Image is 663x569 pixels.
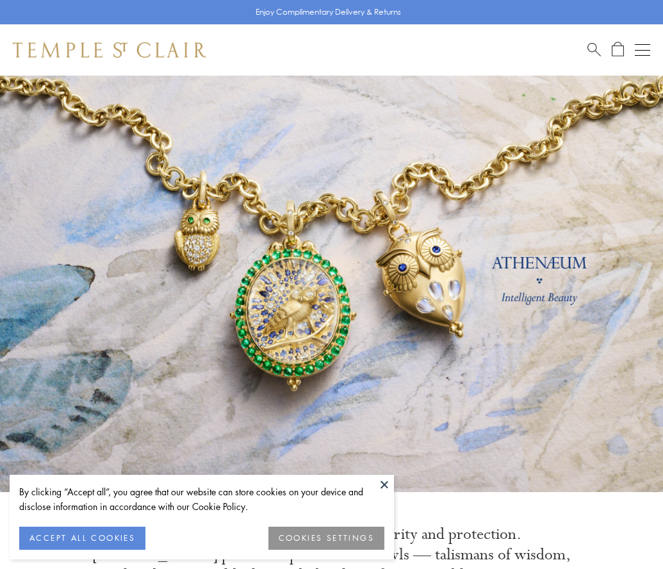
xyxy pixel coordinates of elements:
[587,42,601,58] a: Search
[19,527,145,550] button: ACCEPT ALL COOKIES
[256,6,401,19] p: Enjoy Complimentary Delivery & Returns
[612,42,624,58] a: Open Shopping Bag
[13,42,206,58] img: Temple St. Clair
[19,484,384,514] div: By clicking “Accept all”, you agree that our website can store cookies on your device and disclos...
[268,527,384,550] button: COOKIES SETTINGS
[635,42,650,58] button: Open navigation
